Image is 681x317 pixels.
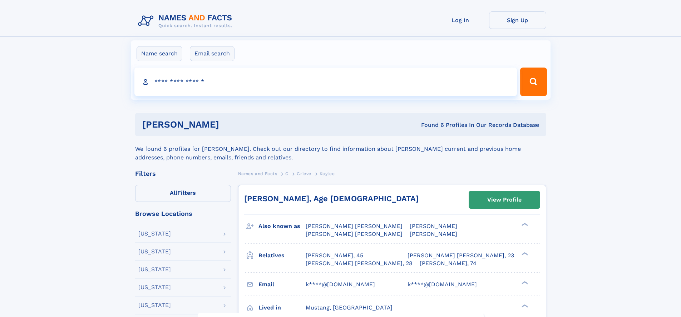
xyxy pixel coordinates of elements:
h3: Email [258,278,306,291]
a: Sign Up [489,11,546,29]
label: Name search [137,46,182,61]
div: [US_STATE] [138,249,171,254]
div: Found 6 Profiles In Our Records Database [320,121,539,129]
a: [PERSON_NAME], 45 [306,252,363,259]
a: View Profile [469,191,540,208]
div: ❯ [520,251,528,256]
input: search input [134,68,517,96]
div: View Profile [487,192,522,208]
button: Search Button [520,68,547,96]
div: ❯ [520,303,528,308]
h3: Also known as [258,220,306,232]
h3: Lived in [258,302,306,314]
img: Logo Names and Facts [135,11,238,31]
h1: [PERSON_NAME] [142,120,320,129]
div: We found 6 profiles for [PERSON_NAME]. Check out our directory to find information about [PERSON_... [135,136,546,162]
div: [US_STATE] [138,231,171,237]
span: Kaylee [320,171,335,176]
a: Log In [432,11,489,29]
h3: Relatives [258,249,306,262]
a: Names and Facts [238,169,277,178]
div: ❯ [520,222,528,227]
a: G [285,169,289,178]
a: [PERSON_NAME], 74 [420,259,477,267]
div: ❯ [520,280,528,285]
div: Filters [135,170,231,177]
span: Grieve [297,171,311,176]
div: Browse Locations [135,210,231,217]
span: [PERSON_NAME] [PERSON_NAME] [306,231,403,237]
span: [PERSON_NAME] [410,231,457,237]
a: [PERSON_NAME] [PERSON_NAME], 28 [306,259,413,267]
div: [US_STATE] [138,284,171,290]
span: All [170,189,177,196]
a: [PERSON_NAME], Age [DEMOGRAPHIC_DATA] [244,194,419,203]
label: Email search [190,46,235,61]
div: [US_STATE] [138,302,171,308]
div: [US_STATE] [138,267,171,272]
label: Filters [135,185,231,202]
span: Mustang, [GEOGRAPHIC_DATA] [306,304,393,311]
a: Grieve [297,169,311,178]
span: [PERSON_NAME] [410,223,457,229]
span: G [285,171,289,176]
a: [PERSON_NAME] [PERSON_NAME], 23 [408,252,514,259]
span: [PERSON_NAME] [PERSON_NAME] [306,223,403,229]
